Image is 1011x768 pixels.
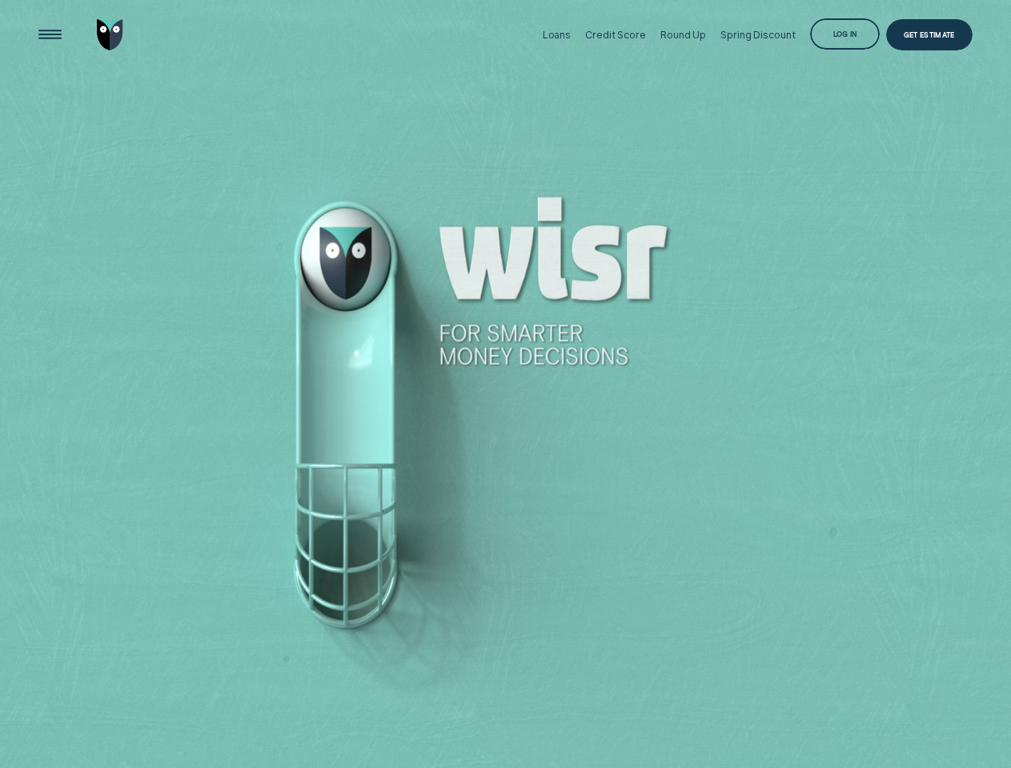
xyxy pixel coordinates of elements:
[97,19,123,50] img: Wisr
[543,29,571,41] div: Loans
[886,19,973,50] a: Get Estimate
[660,29,706,41] div: Round Up
[34,19,66,50] button: Open Menu
[720,29,795,41] div: Spring Discount
[810,18,881,50] button: Log in
[585,29,646,41] div: Credit Score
